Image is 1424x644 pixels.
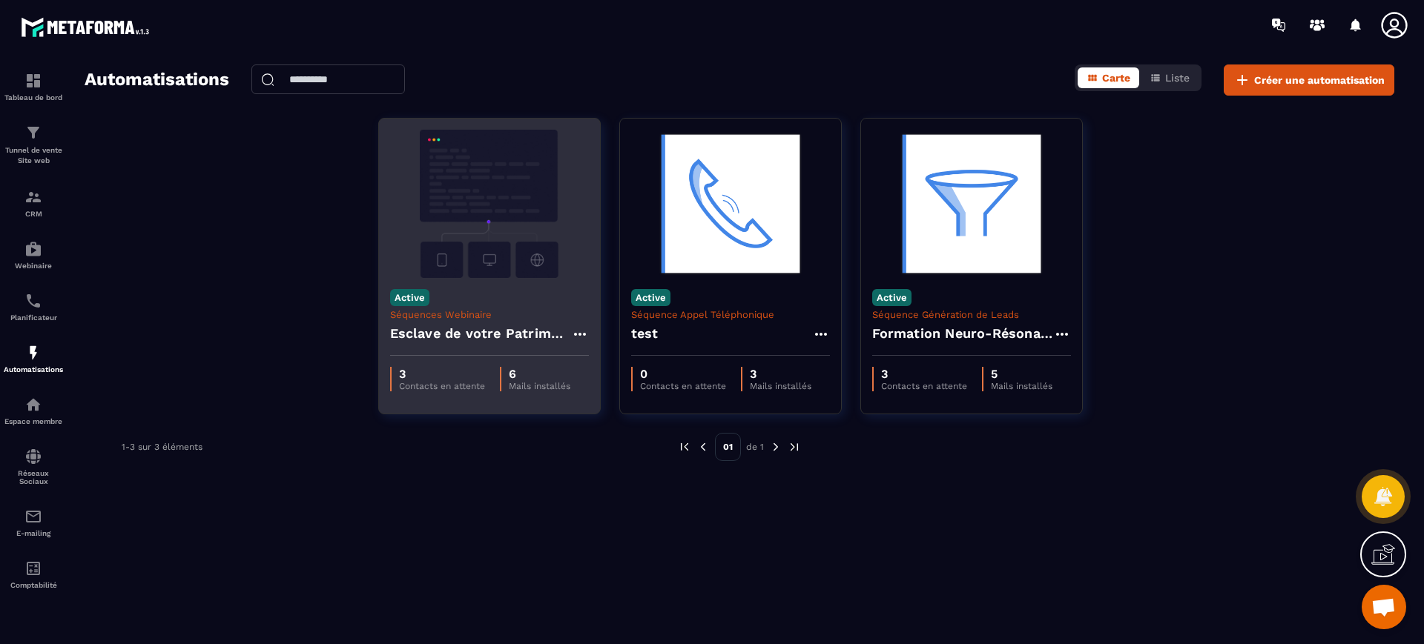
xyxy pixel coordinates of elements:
[24,292,42,310] img: scheduler
[24,240,42,258] img: automations
[24,448,42,465] img: social-network
[1224,64,1394,96] button: Créer une automatisation
[872,309,1071,320] p: Séquence Génération de Leads
[991,381,1052,391] p: Mails installés
[788,440,801,454] img: next
[4,385,63,436] a: automationsautomationsEspace membre
[631,309,830,320] p: Séquence Appel Téléphonique
[640,381,726,391] p: Contacts en attente
[24,560,42,577] img: accountant
[746,441,764,453] p: de 1
[881,367,967,381] p: 3
[4,113,63,177] a: formationformationTunnel de vente Site web
[390,309,589,320] p: Séquences Webinaire
[4,365,63,374] p: Automatisations
[678,440,691,454] img: prev
[769,440,782,454] img: next
[631,289,670,306] p: Active
[4,529,63,537] p: E-mailing
[390,289,429,306] p: Active
[750,381,811,391] p: Mails installés
[696,440,710,454] img: prev
[4,262,63,270] p: Webinaire
[4,229,63,281] a: automationsautomationsWebinaire
[24,124,42,142] img: formation
[24,396,42,414] img: automations
[872,323,1053,344] h4: Formation Neuro-Résonance
[631,323,659,344] h4: test
[1078,67,1139,88] button: Carte
[24,188,42,206] img: formation
[1254,73,1385,87] span: Créer une automatisation
[509,367,570,381] p: 6
[399,367,485,381] p: 3
[4,497,63,548] a: emailemailE-mailing
[4,333,63,385] a: automationsautomationsAutomatisations
[4,417,63,425] p: Espace membre
[4,581,63,589] p: Comptabilité
[4,313,63,322] p: Planificateur
[399,381,485,391] p: Contacts en attente
[881,381,967,391] p: Contacts en attente
[750,367,811,381] p: 3
[4,469,63,485] p: Réseaux Sociaux
[390,323,571,344] h4: Esclave de votre Patrimoine - Copy
[1102,72,1130,84] span: Carte
[390,130,589,278] img: automation-background
[1165,72,1190,84] span: Liste
[24,344,42,362] img: automations
[4,177,63,229] a: formationformationCRM
[1362,585,1406,629] div: Ouvrir le chat
[4,61,63,113] a: formationformationTableau de bord
[4,145,63,166] p: Tunnel de vente Site web
[715,433,741,461] p: 01
[24,72,42,90] img: formation
[991,367,1052,381] p: 5
[640,367,726,381] p: 0
[631,130,830,278] img: automation-background
[21,13,154,41] img: logo
[122,442,202,452] p: 1-3 sur 3 éléments
[4,210,63,218] p: CRM
[509,381,570,391] p: Mails installés
[1141,67,1199,88] button: Liste
[24,508,42,525] img: email
[85,64,229,96] h2: Automatisations
[4,281,63,333] a: schedulerschedulerPlanificateur
[872,130,1071,278] img: automation-background
[4,93,63,102] p: Tableau de bord
[4,548,63,600] a: accountantaccountantComptabilité
[4,436,63,497] a: social-networksocial-networkRéseaux Sociaux
[872,289,912,306] p: Active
